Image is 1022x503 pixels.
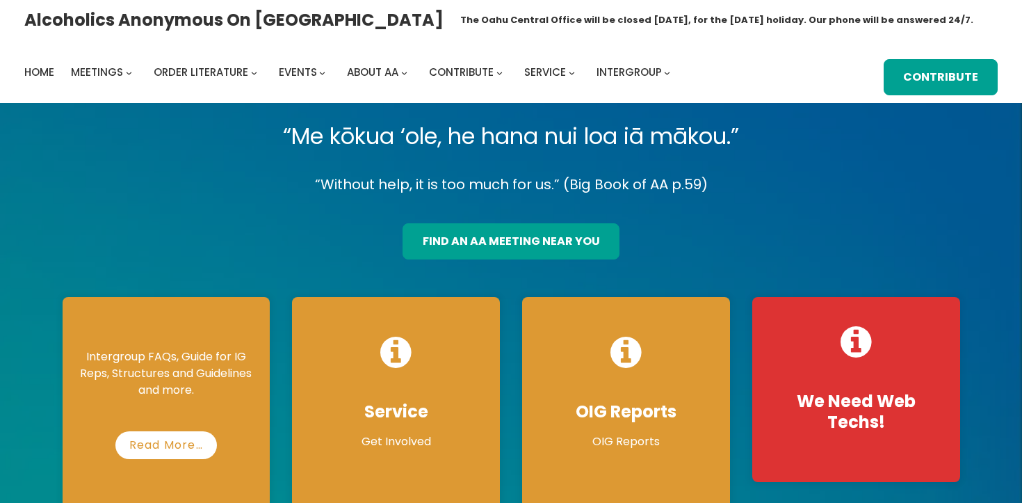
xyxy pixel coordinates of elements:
h1: The Oahu Central Office will be closed [DATE], for the [DATE] holiday. Our phone will be answered... [460,13,973,27]
a: Home [24,63,54,82]
button: Intergroup submenu [664,69,670,75]
a: Events [279,63,317,82]
a: Contribute [429,63,494,82]
a: find an aa meeting near you [403,223,619,260]
span: Contribute [429,65,494,79]
p: OIG Reports [536,433,716,450]
p: “Without help, it is too much for us.” (Big Book of AA p.59) [51,173,971,197]
span: Order Literature [154,65,248,79]
p: “Me kōkua ‘ole, he hana nui loa iā mākou.” [51,117,971,156]
a: Read More… [115,431,217,459]
button: Meetings submenu [126,69,132,75]
span: Intergroup [597,65,662,79]
span: Service [524,65,566,79]
a: Service [524,63,566,82]
a: Contribute [884,59,998,95]
a: About AA [347,63,398,82]
a: Alcoholics Anonymous on [GEOGRAPHIC_DATA] [24,5,444,35]
h4: We Need Web Techs! [766,391,946,433]
button: Events submenu [319,69,325,75]
p: Intergroup FAQs, Guide for IG Reps, Structures and Guidelines and more. [76,349,257,399]
button: Order Literature submenu [251,69,257,75]
a: Intergroup [597,63,662,82]
nav: Intergroup [24,63,675,82]
button: Contribute submenu [496,69,503,75]
span: About AA [347,65,398,79]
span: Events [279,65,317,79]
h4: OIG Reports [536,401,716,422]
a: Meetings [71,63,123,82]
h4: Service [306,401,486,422]
button: About AA submenu [401,69,407,75]
p: Get Involved [306,433,486,450]
span: Home [24,65,54,79]
button: Service submenu [569,69,575,75]
span: Meetings [71,65,123,79]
